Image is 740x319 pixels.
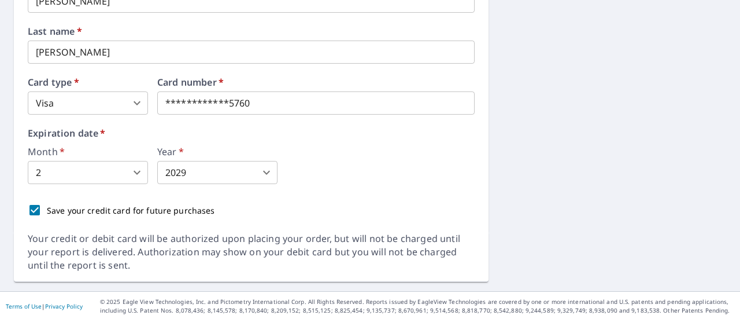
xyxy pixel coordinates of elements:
label: Last name [28,27,475,36]
div: 2 [28,161,148,184]
label: Card type [28,78,148,87]
label: Card number [157,78,475,87]
label: Year [157,147,277,156]
p: Save your credit card for future purchases [47,204,215,217]
a: Terms of Use [6,302,42,310]
label: Expiration date [28,129,475,138]
p: | [6,303,83,310]
label: Month [28,147,148,156]
div: Visa [28,91,148,115]
div: 2029 [157,161,277,184]
a: Privacy Policy [45,302,83,310]
div: Your credit or debit card will be authorized upon placing your order, but will not be charged unt... [28,232,475,272]
p: © 2025 Eagle View Technologies, Inc. and Pictometry International Corp. All Rights Reserved. Repo... [100,298,734,315]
